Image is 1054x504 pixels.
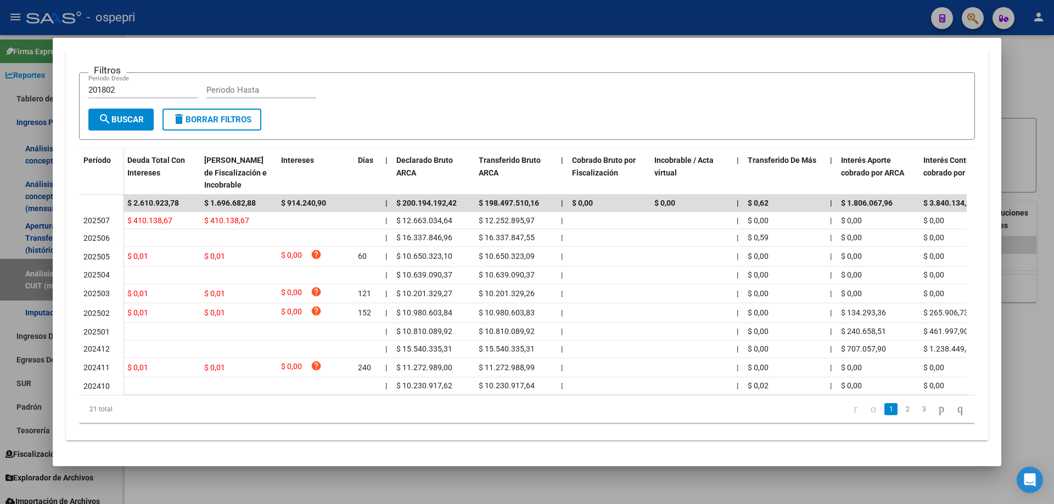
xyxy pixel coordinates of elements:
span: | [830,199,832,207]
span: | [561,270,563,279]
span: $ 0,00 [923,252,944,261]
span: Interés Contribución cobrado por ARCA [923,156,995,177]
span: Interés Aporte cobrado por ARCA [841,156,904,177]
span: 202412 [83,344,110,353]
span: $ 0,00 [572,199,593,207]
span: | [830,270,832,279]
span: | [737,381,738,390]
li: page 2 [899,400,916,418]
span: $ 707.057,90 [841,344,886,353]
span: | [385,289,387,298]
datatable-header-cell: Intereses [277,149,354,197]
span: $ 0,00 [841,233,862,242]
a: 2 [901,403,914,415]
span: | [737,270,738,279]
span: | [385,252,387,261]
span: 202502 [83,309,110,318]
span: Cobrado Bruto por Fiscalización [572,156,636,177]
datatable-header-cell: Transferido Bruto ARCA [474,149,557,197]
span: $ 0,00 [748,289,769,298]
datatable-header-cell: | [732,149,743,197]
span: | [561,156,563,165]
span: $ 0,01 [127,289,148,298]
i: help [311,360,322,371]
span: $ 10.650.323,10 [396,252,452,261]
span: $ 0,00 [281,305,302,320]
span: | [385,216,387,225]
span: $ 0,00 [748,216,769,225]
span: $ 0,00 [281,249,302,264]
span: Transferido De Más [748,156,816,165]
span: | [737,233,738,242]
span: | [737,327,738,336]
mat-icon: delete [172,112,186,126]
span: | [830,363,832,372]
span: | [737,216,738,225]
span: | [385,363,387,372]
i: help [311,286,322,297]
span: $ 10.230.917,62 [396,381,452,390]
span: $ 10.201.329,27 [396,289,452,298]
span: $ 11.272.989,00 [396,363,452,372]
span: $ 0,00 [923,270,944,279]
span: | [561,381,563,390]
span: $ 240.658,51 [841,327,886,336]
span: | [830,233,832,242]
span: $ 0,00 [923,289,944,298]
a: go to next page [934,403,949,415]
span: | [385,233,387,242]
span: 202410 [83,382,110,390]
datatable-header-cell: Período [79,149,123,195]
span: $ 0,00 [748,252,769,261]
span: | [561,344,563,353]
datatable-header-cell: | [557,149,568,197]
span: $ 15.540.335,31 [479,344,535,353]
mat-icon: search [98,112,111,126]
span: | [561,363,563,372]
span: | [561,308,563,317]
span: Intereses [281,156,314,165]
span: $ 0,00 [923,363,944,372]
span: 121 [358,289,371,298]
button: Borrar Filtros [162,109,261,131]
div: 21 total [79,395,256,423]
span: | [830,252,832,261]
span: $ 1.696.682,88 [204,199,256,207]
span: | [385,199,388,207]
span: $ 410.138,67 [204,216,249,225]
span: | [737,308,738,317]
span: $ 0,01 [204,289,225,298]
span: [PERSON_NAME] de Fiscalización e Incobrable [204,156,267,190]
span: | [561,289,563,298]
span: $ 461.997,90 [923,327,968,336]
datatable-header-cell: Incobrable / Acta virtual [650,149,732,197]
span: Incobrable / Acta virtual [654,156,714,177]
span: | [737,289,738,298]
span: 152 [358,308,371,317]
span: $ 0,00 [281,286,302,301]
span: Borrar Filtros [172,115,251,124]
span: $ 0,00 [841,270,862,279]
span: Período [83,156,111,165]
span: $ 1.806.067,96 [841,199,893,207]
span: $ 0,00 [841,216,862,225]
span: $ 0,00 [841,289,862,298]
i: help [311,249,322,260]
span: | [737,363,738,372]
span: | [385,270,387,279]
span: $ 10.810.089,92 [479,327,535,336]
span: | [561,233,563,242]
span: $ 10.201.329,26 [479,289,535,298]
span: $ 0,62 [748,199,769,207]
span: 202505 [83,252,110,261]
span: | [830,308,832,317]
span: $ 11.272.988,99 [479,363,535,372]
span: $ 10.639.090,37 [479,270,535,279]
datatable-header-cell: | [826,149,837,197]
span: | [830,327,832,336]
span: 202506 [83,234,110,242]
div: Open Intercom Messenger [1017,467,1043,493]
span: $ 2.610.923,78 [127,199,179,207]
span: $ 198.497.510,16 [479,199,539,207]
span: $ 0,02 [748,381,769,390]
